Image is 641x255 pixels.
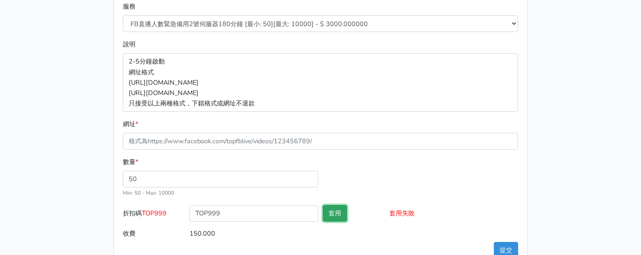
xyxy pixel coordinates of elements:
[123,157,138,167] label: 數量
[123,189,174,196] small: Min: 50 - Max: 10000
[123,39,135,50] label: 說明
[123,53,518,111] p: 2-5分鐘啟動 網址格式 [URL][DOMAIN_NAME] [URL][DOMAIN_NAME] 只接受以上兩種格式，下錯格式或網址不退款
[323,205,347,222] button: 套用
[123,133,518,150] input: 格式為https://www.facebook.com/topfblive/videos/123456789/
[121,225,187,242] label: 收費
[142,209,167,218] span: TOP999
[123,119,138,129] label: 網址
[121,205,187,225] label: 折扣碼
[123,1,135,12] label: 服務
